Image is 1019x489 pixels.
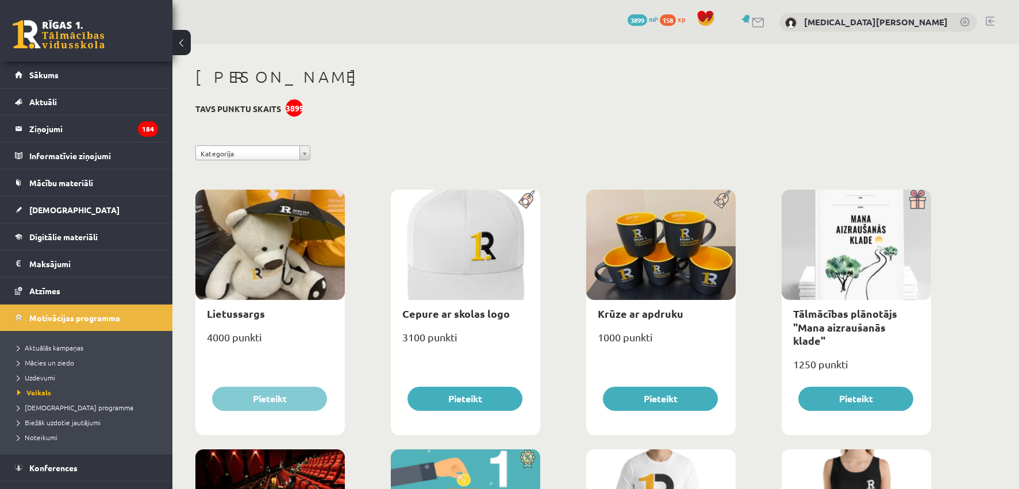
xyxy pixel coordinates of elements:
[17,387,161,398] a: Veikals
[195,104,281,114] h3: Tavs punktu skaits
[17,372,161,383] a: Uzdevumi
[17,343,83,352] span: Aktuālās kampaņas
[29,97,57,107] span: Aktuāli
[15,170,158,196] a: Mācību materiāli
[785,17,797,29] img: Nikita Ļahovs
[678,14,685,24] span: xp
[710,190,736,209] img: Populāra prece
[905,190,931,209] img: Dāvana ar pārsteigumu
[195,67,931,87] h1: [PERSON_NAME]
[391,328,540,356] div: 3100 punkti
[649,14,658,24] span: mP
[15,278,158,304] a: Atzīmes
[29,115,158,142] legend: Ziņojumi
[17,342,161,353] a: Aktuālās kampaņas
[628,14,647,26] span: 3899
[29,70,59,80] span: Sākums
[798,387,913,411] button: Pieteikt
[17,432,161,442] a: Noteikumi
[15,61,158,88] a: Sākums
[514,190,540,209] img: Populāra prece
[804,16,948,28] a: [MEDICAL_DATA][PERSON_NAME]
[17,433,57,442] span: Noteikumi
[402,307,510,320] a: Cepure ar skolas logo
[15,305,158,331] a: Motivācijas programma
[29,232,98,242] span: Digitālie materiāli
[15,251,158,277] a: Maksājumi
[603,387,718,411] button: Pieteikt
[212,387,327,411] button: Pieteikt
[138,121,158,137] i: 184
[15,88,158,115] a: Aktuāli
[207,307,265,320] a: Lietussargs
[29,286,60,296] span: Atzīmes
[17,358,74,367] span: Mācies un ziedo
[407,387,522,411] button: Pieteikt
[17,388,51,397] span: Veikals
[29,178,93,188] span: Mācību materiāli
[17,417,161,428] a: Biežāk uzdotie jautājumi
[17,403,133,412] span: [DEMOGRAPHIC_DATA] programma
[17,357,161,368] a: Mācies un ziedo
[29,143,158,169] legend: Informatīvie ziņojumi
[514,449,540,469] img: Atlaide
[17,373,55,382] span: Uzdevumi
[17,418,101,427] span: Biežāk uzdotie jautājumi
[195,145,310,160] a: Kategorija
[17,402,161,413] a: [DEMOGRAPHIC_DATA] programma
[29,313,120,323] span: Motivācijas programma
[15,224,158,250] a: Digitālie materiāli
[660,14,676,26] span: 158
[15,197,158,223] a: [DEMOGRAPHIC_DATA]
[628,14,658,24] a: 3899 mP
[15,115,158,142] a: Ziņojumi184
[29,205,120,215] span: [DEMOGRAPHIC_DATA]
[201,146,295,161] span: Kategorija
[660,14,691,24] a: 158 xp
[586,328,736,356] div: 1000 punkti
[286,99,303,117] div: 3899
[15,455,158,481] a: Konferences
[598,307,683,320] a: Krūze ar apdruku
[29,251,158,277] legend: Maksājumi
[793,307,897,347] a: Tālmācības plānotājs "Mana aizraušanās klade"
[15,143,158,169] a: Informatīvie ziņojumi
[195,328,345,356] div: 4000 punkti
[782,355,931,383] div: 1250 punkti
[13,20,105,49] a: Rīgas 1. Tālmācības vidusskola
[29,463,78,473] span: Konferences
